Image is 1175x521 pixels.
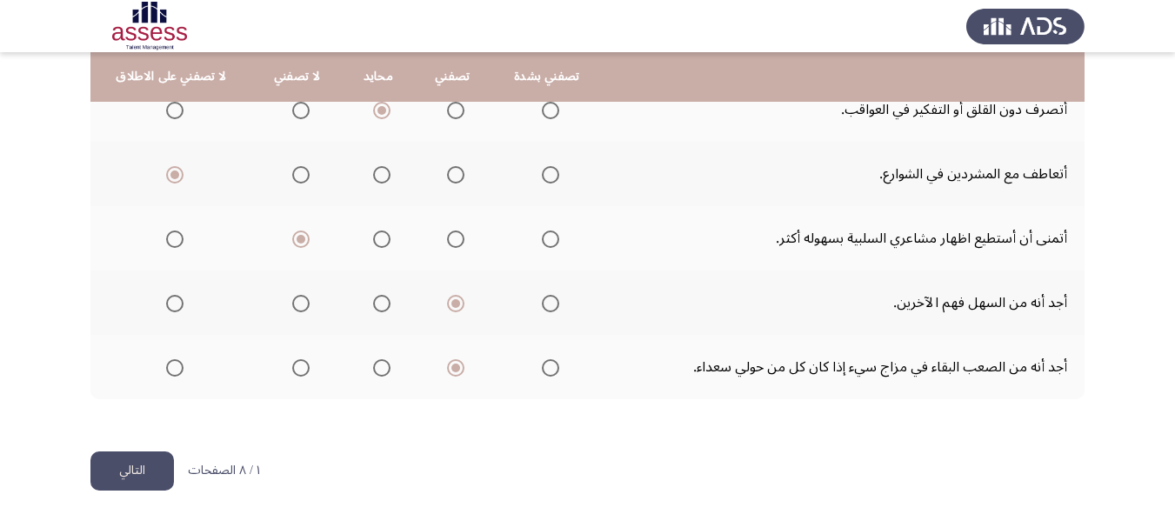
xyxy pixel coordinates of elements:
[252,52,343,102] th: لا تصفني
[535,159,559,189] mat-radio-group: Select an option
[188,464,260,478] p: ١ / ٨ الصفحات
[535,224,559,253] mat-radio-group: Select an option
[440,95,464,124] mat-radio-group: Select an option
[343,52,414,102] th: محايد
[535,352,559,382] mat-radio-group: Select an option
[159,352,184,382] mat-radio-group: Select an option
[159,288,184,317] mat-radio-group: Select an option
[285,95,310,124] mat-radio-group: Select an option
[966,2,1085,50] img: Assess Talent Management logo
[603,77,1085,142] td: أتصرف دون القلق أو التفكير في العواقب.
[90,52,252,102] th: لا تصفني على الاطلاق
[440,224,464,253] mat-radio-group: Select an option
[285,288,310,317] mat-radio-group: Select an option
[366,352,391,382] mat-radio-group: Select an option
[90,2,209,50] img: Assessment logo of Emotional Intelligence Assessment - THL
[159,95,184,124] mat-radio-group: Select an option
[603,271,1085,335] td: أجد أنه من السهل فهم الآخرين.
[440,288,464,317] mat-radio-group: Select an option
[285,224,310,253] mat-radio-group: Select an option
[366,95,391,124] mat-radio-group: Select an option
[159,159,184,189] mat-radio-group: Select an option
[366,288,391,317] mat-radio-group: Select an option
[285,352,310,382] mat-radio-group: Select an option
[90,451,174,491] button: load next page
[285,159,310,189] mat-radio-group: Select an option
[440,352,464,382] mat-radio-group: Select an option
[366,159,391,189] mat-radio-group: Select an option
[603,335,1085,399] td: أجد أنه من الصعب البقاء في مزاج سيء إذا كان كل من حولي سعداء.
[414,52,491,102] th: تصفني
[603,142,1085,206] td: أتعاطف مع المشردين في الشوارع.
[440,159,464,189] mat-radio-group: Select an option
[535,288,559,317] mat-radio-group: Select an option
[603,206,1085,271] td: أتمنى أن أستطيع اظهار مشاعري السلبية بسهوله أكثر.
[366,224,391,253] mat-radio-group: Select an option
[159,224,184,253] mat-radio-group: Select an option
[491,52,603,102] th: تصفني بشدة
[535,95,559,124] mat-radio-group: Select an option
